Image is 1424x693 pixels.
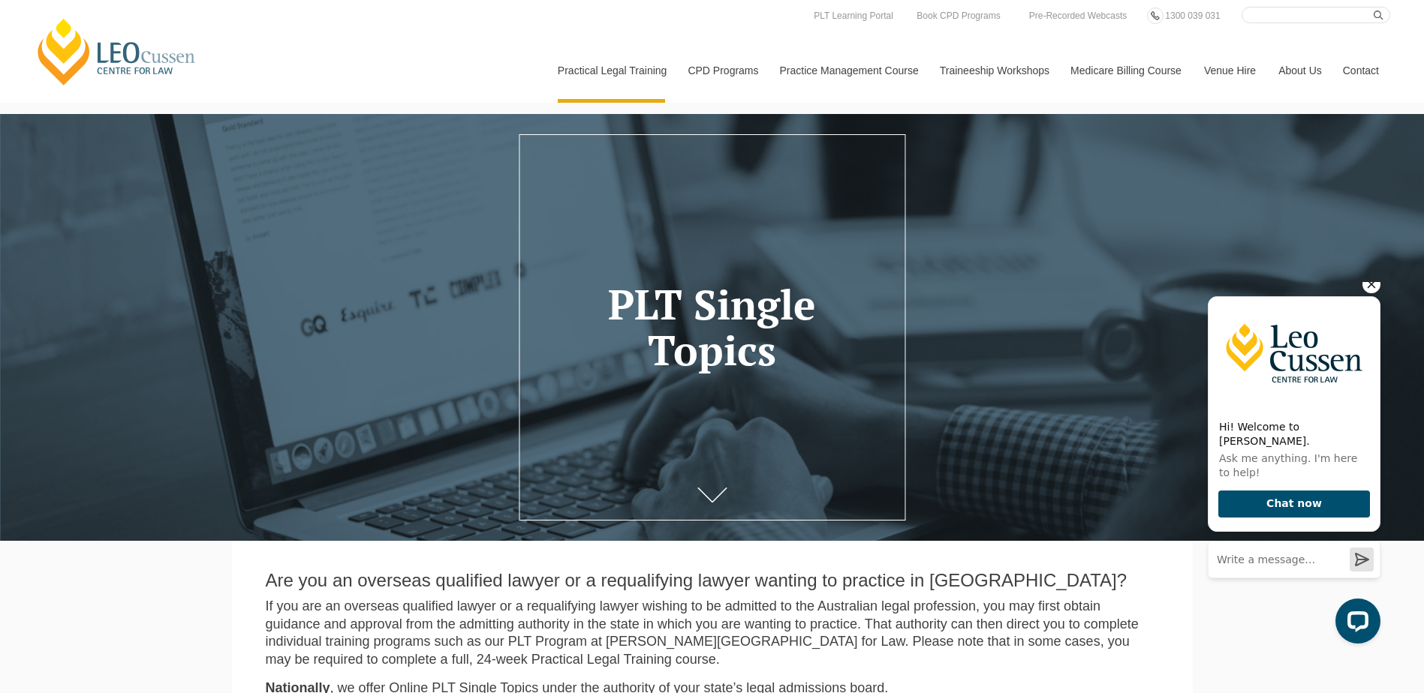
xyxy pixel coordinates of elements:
a: Traineeship Workshops [929,38,1059,103]
span: 1300 039 031 [1165,10,1220,21]
img: Leo Cussen Centre for Law [13,15,184,127]
button: Chat now [23,208,174,236]
a: Book CPD Programs [913,7,1004,24]
p: If you are an overseas qualified lawyer or a requalifying lawyer wishing to be admitted to the Au... [266,598,1159,668]
a: Medicare Billing Course [1059,38,1193,103]
a: Practice Management Course [769,38,929,103]
h2: Are you an overseas qualified lawyer or a requalifying lawyer wanting to practice in [GEOGRAPHIC_... [266,571,1159,590]
a: CPD Programs [676,38,768,103]
a: 1300 039 031 [1161,7,1224,24]
input: Write a message… [13,259,184,295]
a: [PERSON_NAME] Centre for Law [34,16,200,87]
a: Contact [1332,38,1390,103]
button: Open LiveChat chat widget [140,316,185,361]
iframe: LiveChat chat widget [1196,282,1386,655]
h1: PLT Single Topics [541,282,883,373]
a: Venue Hire [1193,38,1267,103]
a: About Us [1267,38,1332,103]
button: Send a message [154,265,178,289]
p: Ask me anything. I'm here to help! [23,169,173,198]
a: Pre-Recorded Webcasts [1025,7,1131,24]
h2: Hi! Welcome to [PERSON_NAME]. [23,138,173,166]
a: Practical Legal Training [546,38,677,103]
a: PLT Learning Portal [810,7,897,24]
